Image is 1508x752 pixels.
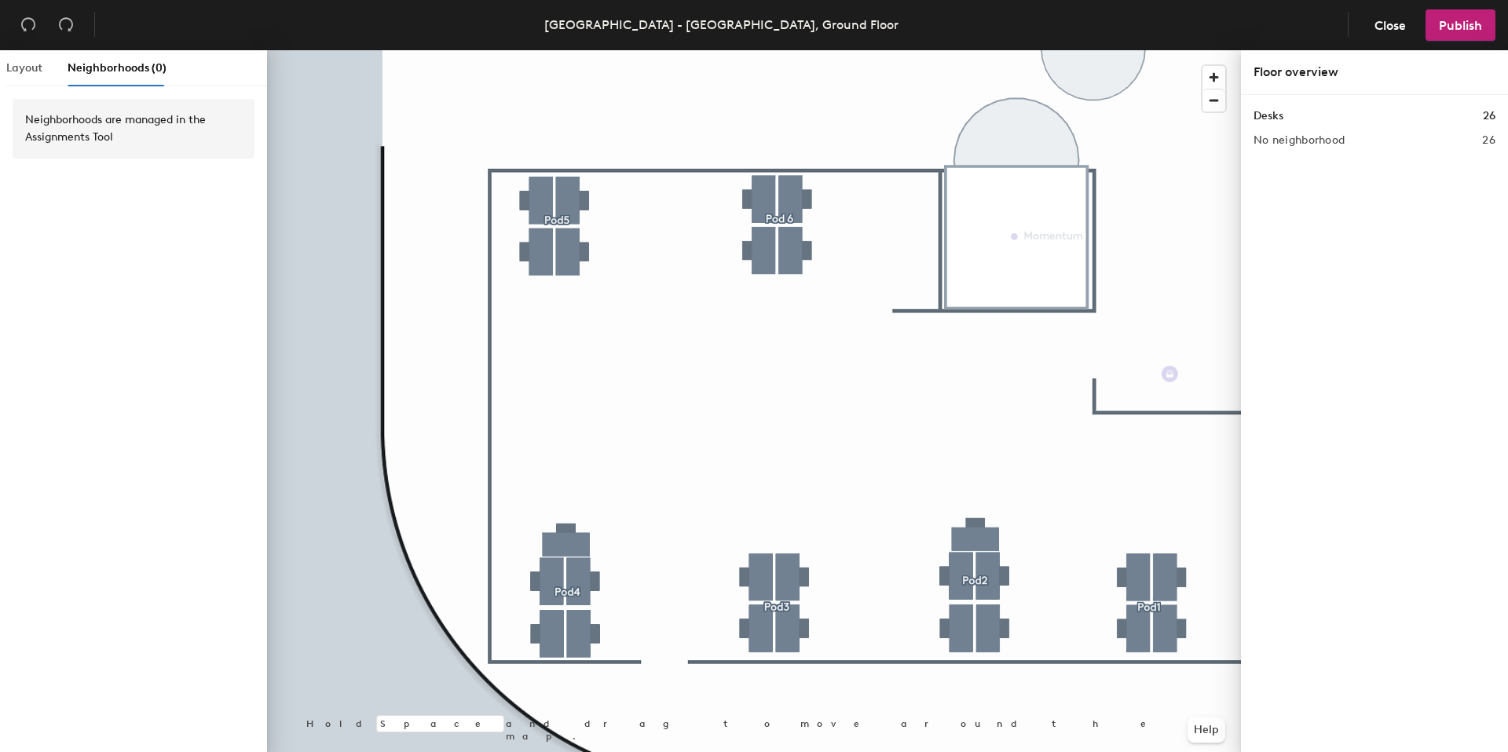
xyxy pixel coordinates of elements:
h1: 26 [1483,108,1495,125]
span: Close [1374,18,1406,33]
button: Help [1188,717,1225,743]
span: Neighborhoods (0) [68,61,167,75]
h2: No neighborhood [1254,134,1345,147]
span: undo [20,16,36,32]
span: Layout [6,61,42,75]
button: Undo (⌘ + Z) [13,9,44,41]
button: Publish [1426,9,1495,41]
div: Floor overview [1254,63,1495,82]
div: [GEOGRAPHIC_DATA] - [GEOGRAPHIC_DATA], Ground Floor [544,15,899,35]
h2: 26 [1482,134,1495,147]
h1: Desks [1254,108,1283,125]
button: Redo (⌘ + ⇧ + Z) [50,9,82,41]
button: Close [1361,9,1419,41]
span: Publish [1439,18,1482,33]
div: Neighborhoods are managed in the Assignments Tool [25,111,242,146]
